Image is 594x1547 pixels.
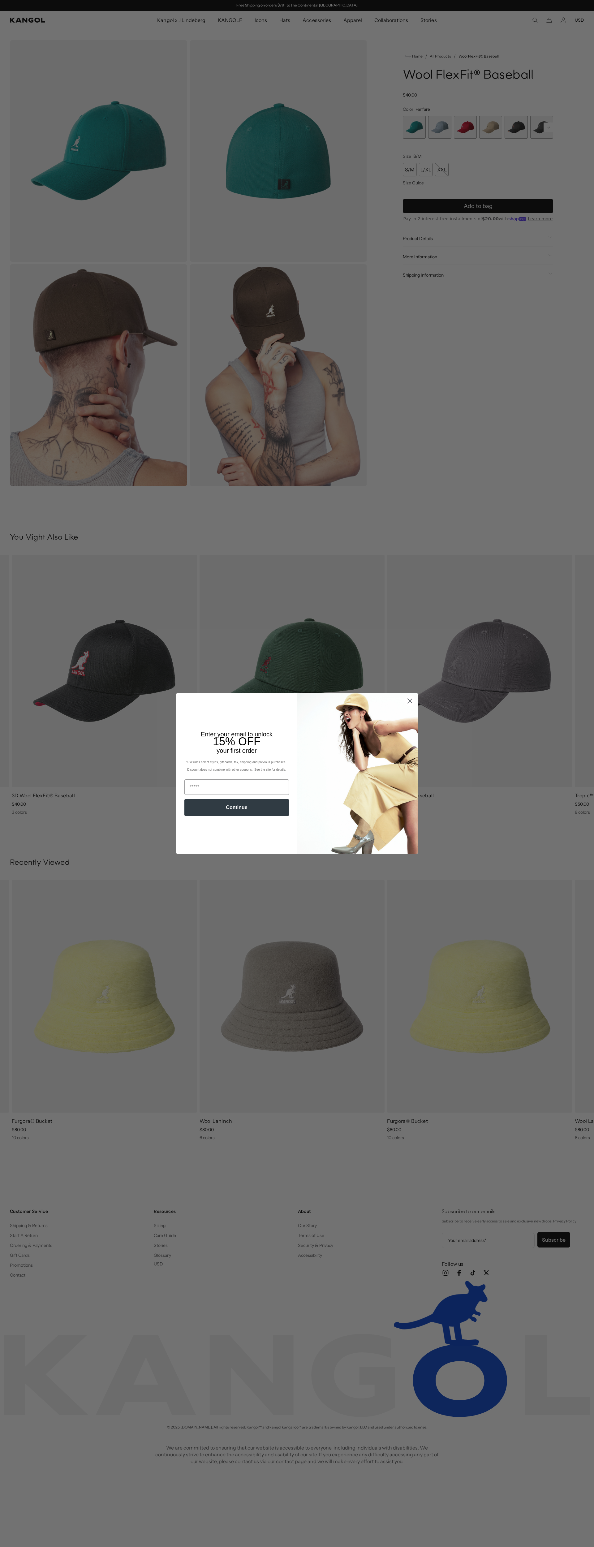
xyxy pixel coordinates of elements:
[186,761,287,771] span: *Excludes select styles, gift cards, tax, shipping and previous purchases. Discount does not comb...
[297,693,418,854] img: 93be19ad-e773-4382-80b9-c9d740c9197f.jpeg
[184,799,289,816] button: Continue
[217,747,256,754] span: your first order
[184,779,289,795] input: Email
[213,735,260,748] span: 15% OFF
[404,696,415,706] button: Close dialog
[201,731,273,738] span: Enter your email to unlock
